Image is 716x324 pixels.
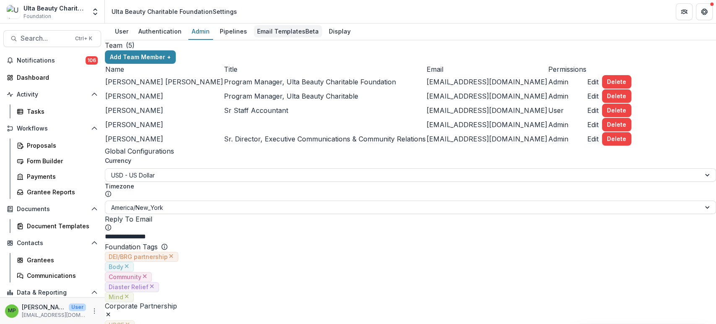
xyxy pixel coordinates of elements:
[3,54,101,67] button: Notifications106
[109,274,141,281] span: Community
[21,34,70,42] span: Search...
[105,50,176,64] button: Add Team Member +
[17,289,88,296] span: Data & Reporting
[17,206,88,213] span: Documents
[17,91,88,98] span: Activity
[254,25,322,37] div: Email Templates
[112,7,237,16] div: Ulta Beauty Charitable Foundation Settings
[69,303,86,311] p: User
[27,141,94,150] div: Proposals
[135,24,185,40] a: Authentication
[105,103,224,118] td: [PERSON_NAME]
[602,104,631,117] button: Delete
[224,75,426,89] td: Program Manager, Ulta Beauty Charitable Foundation
[23,13,51,20] span: Foundation
[224,64,426,75] td: Title
[109,264,123,271] span: Body
[602,89,631,103] button: Delete
[188,25,213,37] div: Admin
[602,132,631,146] button: Delete
[587,105,599,115] button: Edit
[86,56,98,65] span: 106
[587,91,599,101] button: Edit
[109,284,148,291] span: Diaster Relief
[426,132,548,146] td: [EMAIL_ADDRESS][DOMAIN_NAME]
[3,30,101,47] button: Search...
[135,25,185,37] div: Authentication
[27,271,94,280] div: Communications
[13,154,101,168] a: Form Builder
[27,222,94,230] div: Document Templates
[587,134,599,144] button: Edit
[548,132,587,146] td: Admin
[7,5,20,18] img: Ulta Beauty Charitable Foundation
[105,214,716,224] p: Reply To Email
[22,311,86,319] p: [EMAIL_ADDRESS][DOMAIN_NAME]
[112,24,132,40] a: User
[426,75,548,89] td: [EMAIL_ADDRESS][DOMAIN_NAME]
[13,253,101,267] a: Grantees
[105,75,224,89] td: [PERSON_NAME] [PERSON_NAME]
[548,75,587,89] td: Admin
[105,310,112,320] button: close
[587,77,599,87] button: Edit
[23,4,86,13] div: Ulta Beauty Charitable Foundation
[141,273,148,281] button: close
[105,64,224,75] td: Name
[168,253,174,261] button: close
[105,156,711,165] label: Currency
[27,157,94,165] div: Form Builder
[27,256,94,264] div: Grantees
[325,25,354,37] div: Display
[587,120,599,130] button: Edit
[8,308,16,314] div: Marisch Perera
[216,25,250,37] div: Pipelines
[13,219,101,233] a: Document Templates
[148,283,155,291] button: close
[13,269,101,282] a: Communications
[3,236,101,250] button: Open Contacts
[109,253,168,261] span: DEI/BRG partnership
[105,302,716,310] span: Corporate Partnership
[105,132,224,146] td: [PERSON_NAME]
[696,3,713,20] button: Get Help
[3,122,101,135] button: Open Workflows
[27,188,94,196] div: Grantee Reports
[73,34,94,43] div: Ctrl + K
[89,3,101,20] button: Open entity switcher
[3,286,101,299] button: Open Data & Reporting
[426,118,548,132] td: [EMAIL_ADDRESS][DOMAIN_NAME]
[188,24,213,40] a: Admin
[109,294,123,301] span: Mind
[105,89,224,103] td: [PERSON_NAME]
[17,240,88,247] span: Contacts
[123,263,130,271] button: close
[548,89,587,103] td: Admin
[676,3,693,20] button: Partners
[13,105,101,118] a: Tasks
[105,40,122,50] h2: Team
[426,89,548,103] td: [EMAIL_ADDRESS][DOMAIN_NAME]
[105,146,716,156] h2: Global Configurations
[27,172,94,181] div: Payments
[224,132,426,146] td: Sr. Director, Executive Communications & Community Relations
[254,24,322,40] a: Email Templates Beta
[548,103,587,118] td: User
[548,64,587,75] td: Permissions
[3,202,101,216] button: Open Documents
[426,103,548,118] td: [EMAIL_ADDRESS][DOMAIN_NAME]
[13,185,101,199] a: Grantee Reports
[548,118,587,132] td: Admin
[105,118,224,132] td: [PERSON_NAME]
[108,5,240,18] nav: breadcrumb
[426,64,548,75] td: Email
[89,306,99,316] button: More
[325,24,354,40] a: Display
[17,125,88,132] span: Workflows
[27,107,94,116] div: Tasks
[13,170,101,183] a: Payments
[112,25,132,37] div: User
[305,27,319,36] span: Beta
[22,303,65,311] p: [PERSON_NAME] [PERSON_NAME]
[602,75,631,89] button: Delete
